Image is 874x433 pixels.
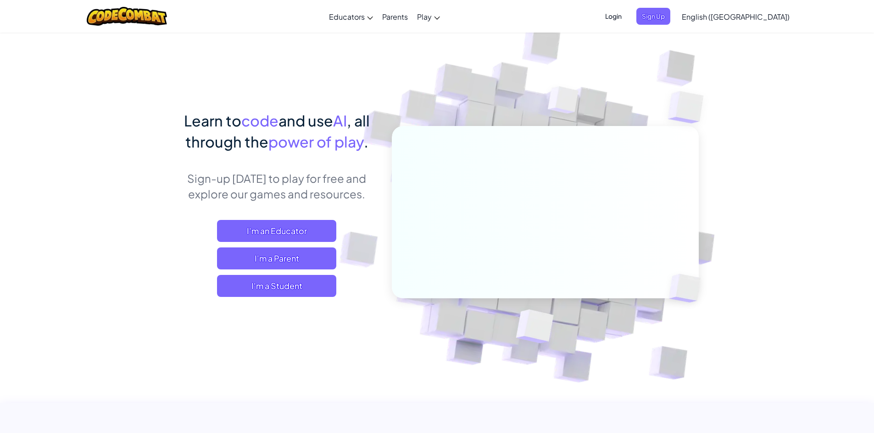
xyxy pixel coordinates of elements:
[184,111,241,130] span: Learn to
[217,247,336,269] a: I'm a Parent
[333,111,347,130] span: AI
[600,8,627,25] button: Login
[650,69,729,146] img: Overlap cubes
[417,12,432,22] span: Play
[217,275,336,297] button: I'm a Student
[493,290,575,366] img: Overlap cubes
[87,7,167,26] img: CodeCombat logo
[677,4,794,29] a: English ([GEOGRAPHIC_DATA])
[364,132,368,151] span: .
[329,12,365,22] span: Educators
[530,68,596,137] img: Overlap cubes
[378,4,412,29] a: Parents
[241,111,278,130] span: code
[412,4,445,29] a: Play
[636,8,670,25] button: Sign Up
[268,132,364,151] span: power of play
[176,170,378,202] p: Sign-up [DATE] to play for free and explore our games and resources.
[682,12,790,22] span: English ([GEOGRAPHIC_DATA])
[278,111,333,130] span: and use
[653,255,722,322] img: Overlap cubes
[324,4,378,29] a: Educators
[217,220,336,242] a: I'm an Educator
